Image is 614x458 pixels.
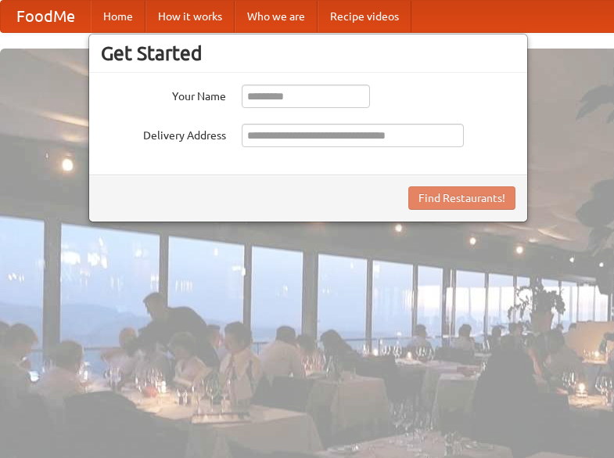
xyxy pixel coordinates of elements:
[408,186,515,210] button: Find Restaurants!
[1,1,91,32] a: FoodMe
[235,1,318,32] a: Who we are
[318,1,411,32] a: Recipe videos
[101,124,226,143] label: Delivery Address
[91,1,145,32] a: Home
[101,41,515,65] h3: Get Started
[101,85,226,104] label: Your Name
[145,1,235,32] a: How it works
